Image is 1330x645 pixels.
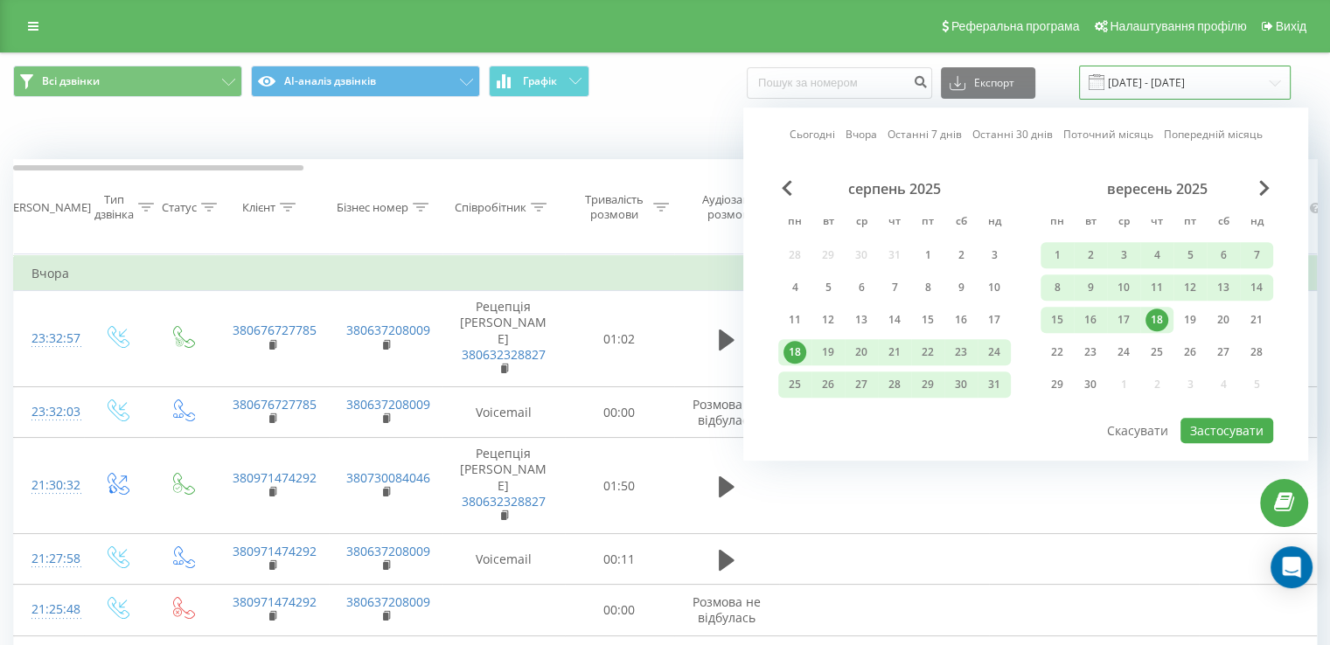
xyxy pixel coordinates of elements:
div: сб 16 серп 2025 р. [944,307,978,333]
div: нд 24 серп 2025 р. [978,339,1011,365]
a: 380676727785 [233,396,317,413]
div: 14 [1245,276,1268,299]
div: пн 4 серп 2025 р. [778,274,811,301]
abbr: середа [1111,210,1137,236]
div: сб 27 вер 2025 р. [1207,339,1240,365]
div: пн 11 серп 2025 р. [778,307,811,333]
div: 11 [783,309,806,331]
div: Тип дзвінка [94,192,134,222]
div: вт 30 вер 2025 р. [1074,371,1107,398]
div: 13 [1212,276,1235,299]
td: Рецепція [PERSON_NAME] [442,438,565,534]
div: чт 18 вер 2025 р. [1140,307,1173,333]
a: 380730084046 [346,469,430,486]
td: 01:02 [565,291,674,387]
div: 19 [817,341,839,364]
abbr: неділя [1243,210,1270,236]
div: ср 27 серп 2025 р. [845,371,878,398]
div: ср 10 вер 2025 р. [1107,274,1140,301]
a: 380637208009 [346,543,430,559]
div: пн 22 вер 2025 р. [1041,339,1074,365]
div: нд 21 вер 2025 р. [1240,307,1273,333]
div: вт 23 вер 2025 р. [1074,339,1107,365]
td: 01:50 [565,438,674,534]
div: сб 30 серп 2025 р. [944,371,978,398]
abbr: п’ятниця [915,210,941,236]
td: Voicemail [442,387,565,438]
abbr: субота [1210,210,1236,236]
div: 25 [783,373,806,396]
div: чт 7 серп 2025 р. [878,274,911,301]
span: Графік [523,75,557,87]
td: 00:00 [565,387,674,438]
div: 5 [817,276,839,299]
div: 22 [916,341,939,364]
div: 4 [783,276,806,299]
div: сб 9 серп 2025 р. [944,274,978,301]
div: сб 23 серп 2025 р. [944,339,978,365]
div: чт 14 серп 2025 р. [878,307,911,333]
div: вт 16 вер 2025 р. [1074,307,1107,333]
div: ср 20 серп 2025 р. [845,339,878,365]
a: 380637208009 [346,322,430,338]
abbr: четвер [881,210,908,236]
a: 380971474292 [233,593,317,610]
div: Тривалість розмови [580,192,649,222]
button: Графік [489,66,589,97]
div: 5 [1179,244,1201,267]
div: 30 [1079,373,1102,396]
div: пн 15 вер 2025 р. [1041,307,1074,333]
div: пн 1 вер 2025 р. [1041,242,1074,268]
div: 3 [983,244,1006,267]
div: пт 22 серп 2025 р. [911,339,944,365]
div: 18 [1145,309,1168,331]
a: Попередній місяць [1164,127,1263,143]
div: Аудіозапис розмови [689,192,774,222]
td: Рецепція [PERSON_NAME] [442,291,565,387]
div: 12 [1179,276,1201,299]
div: нд 7 вер 2025 р. [1240,242,1273,268]
abbr: вівторок [815,210,841,236]
div: Бізнес номер [337,200,408,215]
abbr: вівторок [1077,210,1104,236]
button: Скасувати [1097,418,1178,443]
div: 23:32:57 [31,322,66,356]
div: пт 29 серп 2025 р. [911,371,944,398]
div: 26 [1179,341,1201,364]
div: пт 19 вер 2025 р. [1173,307,1207,333]
button: AI-аналіз дзвінків [251,66,480,97]
div: 23 [950,341,972,364]
a: 380971474292 [233,469,317,486]
span: Вихід [1276,19,1306,33]
div: 19 [1179,309,1201,331]
span: Реферальна програма [951,19,1080,33]
div: 31 [983,373,1006,396]
div: пн 18 серп 2025 р. [778,339,811,365]
div: вт 5 серп 2025 р. [811,274,845,301]
div: 1 [1046,244,1069,267]
div: сб 6 вер 2025 р. [1207,242,1240,268]
div: 16 [950,309,972,331]
div: 8 [916,276,939,299]
div: 6 [850,276,873,299]
div: ср 3 вер 2025 р. [1107,242,1140,268]
div: пт 1 серп 2025 р. [911,242,944,268]
span: Налаштування профілю [1110,19,1246,33]
div: 22 [1046,341,1069,364]
div: сб 13 вер 2025 р. [1207,274,1240,301]
div: вт 9 вер 2025 р. [1074,274,1107,301]
div: ср 17 вер 2025 р. [1107,307,1140,333]
div: Співробітник [455,200,526,215]
div: чт 21 серп 2025 р. [878,339,911,365]
div: 15 [916,309,939,331]
a: Поточний місяць [1063,127,1153,143]
div: ср 24 вер 2025 р. [1107,339,1140,365]
span: Розмова не відбулась [693,593,761,626]
div: 20 [1212,309,1235,331]
div: пн 8 вер 2025 р. [1041,274,1074,301]
div: 16 [1079,309,1102,331]
div: сб 2 серп 2025 р. [944,242,978,268]
div: 17 [983,309,1006,331]
a: 380637208009 [346,593,430,610]
div: 21:27:58 [31,542,66,576]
